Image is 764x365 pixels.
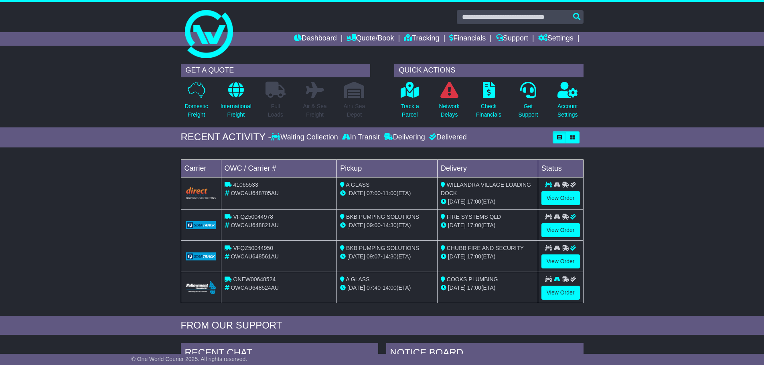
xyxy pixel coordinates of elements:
img: GetCarrierServiceLogo [186,221,216,229]
a: View Order [541,254,580,268]
div: RECENT CHAT [181,343,378,365]
span: 07:40 [367,284,381,291]
a: GetSupport [518,81,538,123]
div: FROM OUR SUPPORT [181,320,584,331]
span: 17:00 [467,222,481,228]
p: Domestic Freight [184,102,208,119]
p: Account Settings [557,102,578,119]
span: 17:00 [467,284,481,291]
span: 14:30 [383,253,397,260]
a: View Order [541,223,580,237]
div: In Transit [340,133,382,142]
span: 17:00 [467,253,481,260]
span: A GLASS [346,181,369,188]
div: (ETA) [441,284,535,292]
span: [DATE] [448,198,466,205]
a: Dashboard [294,32,337,46]
td: Carrier [181,159,221,177]
a: View Order [541,191,580,205]
a: AccountSettings [557,81,578,123]
a: Quote/Book [347,32,394,46]
span: OWCAU648821AU [231,222,279,228]
a: Support [496,32,528,46]
span: [DATE] [347,190,365,196]
span: 09:00 [367,222,381,228]
td: Status [538,159,583,177]
div: RECENT ACTIVITY - [181,131,272,143]
p: International Freight [221,102,251,119]
div: - (ETA) [340,284,434,292]
a: CheckFinancials [476,81,502,123]
a: Track aParcel [400,81,419,123]
span: FIRE SYSTEMS QLD [447,214,501,220]
div: - (ETA) [340,252,434,261]
span: [DATE] [448,253,466,260]
span: WILLANDRA VILLAGE LOADING DOCK [441,181,531,196]
img: GetCarrierServiceLogo [186,252,216,260]
td: Pickup [337,159,438,177]
a: NetworkDelays [438,81,460,123]
p: Track a Parcel [401,102,419,119]
span: OWCAU648524AU [231,284,279,291]
span: [DATE] [448,284,466,291]
div: NOTICE BOARD [386,343,584,365]
span: 09:07 [367,253,381,260]
div: GET A QUOTE [181,64,370,77]
a: Tracking [404,32,439,46]
p: Full Loads [265,102,286,119]
span: A GLASS [346,276,369,282]
span: VFQZ50044950 [233,245,273,251]
a: Settings [538,32,574,46]
div: QUICK ACTIONS [394,64,584,77]
span: 41065533 [233,181,258,188]
p: Check Financials [476,102,501,119]
p: Air / Sea Depot [344,102,365,119]
span: [DATE] [448,222,466,228]
img: Followmont_Transport.png [186,281,216,294]
div: (ETA) [441,198,535,206]
span: 11:00 [383,190,397,196]
span: VFQZ50044978 [233,214,273,220]
p: Air & Sea Freight [303,102,327,119]
span: COOKS PLUMBING [447,276,498,282]
span: [DATE] [347,284,365,291]
span: [DATE] [347,222,365,228]
span: BKB PUMPING SOLUTIONS [346,214,419,220]
span: ONEW00648524 [233,276,276,282]
span: 14:00 [383,284,397,291]
img: Direct.png [186,187,216,199]
p: Get Support [518,102,538,119]
a: View Order [541,286,580,300]
a: DomesticFreight [184,81,208,123]
span: 14:30 [383,222,397,228]
td: OWC / Carrier # [221,159,337,177]
span: 17:00 [467,198,481,205]
div: (ETA) [441,252,535,261]
div: - (ETA) [340,189,434,198]
span: OWCAU648705AU [231,190,279,196]
span: OWCAU648561AU [231,253,279,260]
span: CHUBB FIRE AND SECURITY [447,245,524,251]
p: Network Delays [439,102,459,119]
div: Waiting Collection [271,133,340,142]
span: BKB PUMPING SOLUTIONS [346,245,419,251]
span: 07:00 [367,190,381,196]
a: InternationalFreight [220,81,252,123]
div: Delivering [382,133,427,142]
div: - (ETA) [340,221,434,230]
span: © One World Courier 2025. All rights reserved. [132,356,247,362]
div: Delivered [427,133,467,142]
a: Financials [449,32,486,46]
td: Delivery [437,159,538,177]
span: [DATE] [347,253,365,260]
div: (ETA) [441,221,535,230]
